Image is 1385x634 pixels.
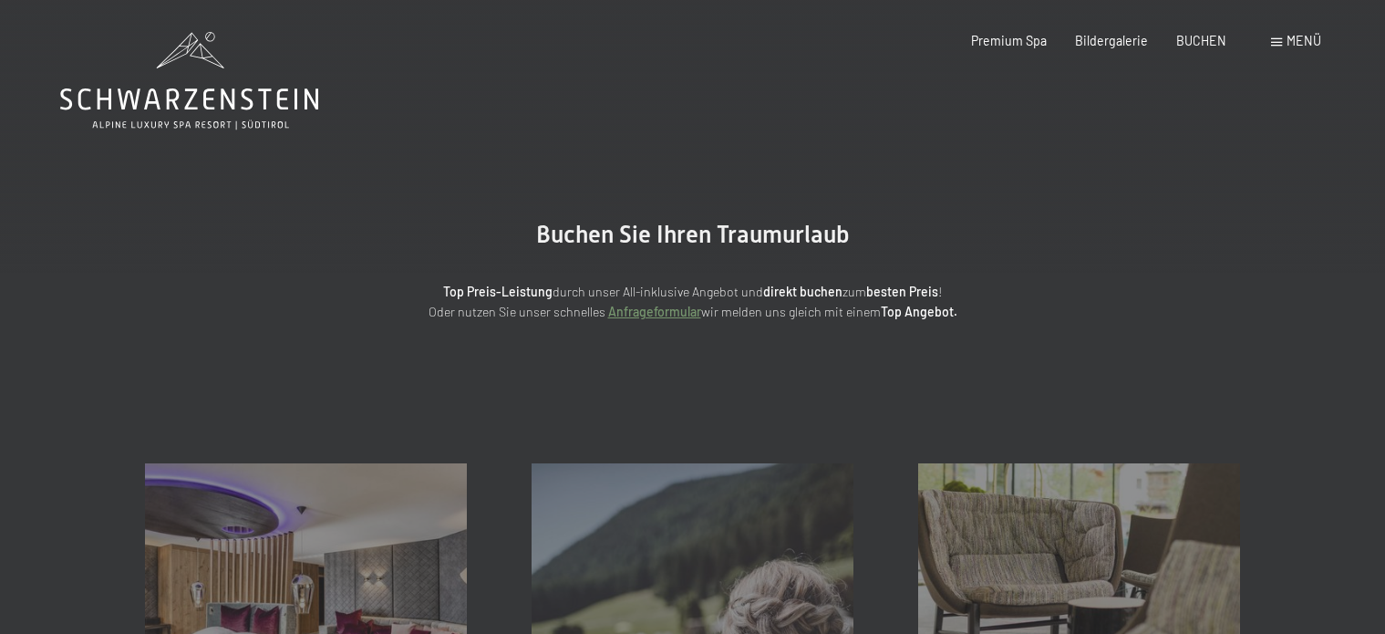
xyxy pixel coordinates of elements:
strong: Top Angebot. [881,304,957,319]
strong: direkt buchen [763,284,842,299]
a: Bildergalerie [1075,33,1148,48]
span: Buchen Sie Ihren Traumurlaub [536,221,850,248]
strong: Top Preis-Leistung [443,284,553,299]
a: Premium Spa [971,33,1047,48]
a: Anfrageformular [608,304,701,319]
strong: besten Preis [866,284,938,299]
a: BUCHEN [1176,33,1226,48]
span: Menü [1287,33,1321,48]
p: durch unser All-inklusive Angebot und zum ! Oder nutzen Sie unser schnelles wir melden uns gleich... [292,282,1094,323]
